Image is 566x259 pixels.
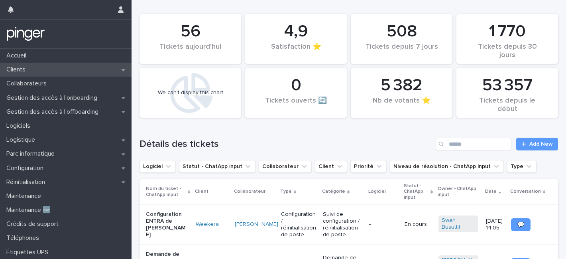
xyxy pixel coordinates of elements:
[3,178,51,186] p: Réinitialisation
[510,187,541,196] p: Conversation
[529,141,553,147] span: Add New
[364,43,439,59] div: Tickets depuis 7 jours
[507,160,537,173] button: Type
[146,211,186,238] p: Configuration ENTRA de [PERSON_NAME]
[470,75,544,95] div: 53 357
[442,217,475,231] a: Swan Busuttil
[485,187,497,196] p: Date
[158,89,223,96] div: We can't display this chart
[3,206,57,214] p: Maintenance 🆕
[3,192,47,200] p: Maintenance
[517,222,524,227] span: 💬
[390,160,504,173] button: Niveau de résolution - ChatApp input
[196,221,219,228] a: Weekera
[146,184,186,199] p: Nom du ticket - ChatApp input
[368,187,386,196] p: Logiciel
[404,182,429,202] p: Statut - ChatApp input
[140,138,432,150] h1: Détails des tickets
[3,94,104,102] p: Gestion des accès à l’onboarding
[179,160,255,173] button: Statut - ChatApp input
[436,138,511,150] input: Search
[259,43,333,59] div: Satisfaction ⭐️
[234,187,265,196] p: Collaborateur
[153,43,228,59] div: Tickets aujourd'hui
[511,218,531,231] a: 💬
[259,160,312,173] button: Collaborateur
[3,136,41,144] p: Logistique
[364,97,439,113] div: Nb de votants ⭐️
[259,22,333,42] div: 4,9
[350,160,387,173] button: Priorité
[140,160,176,173] button: Logiciel
[486,218,505,231] p: [DATE] 14:05
[259,97,333,113] div: Tickets ouverts 🔄
[315,160,347,173] button: Client
[364,22,439,42] div: 508
[3,66,32,73] p: Clients
[470,22,544,42] div: 1 770
[281,211,316,238] p: Configuration / réinitialisation de poste
[6,26,45,42] img: mTgBEunGTSyRkCgitkcU
[3,249,55,256] p: Étiquettes UPS
[3,52,33,59] p: Accueil
[3,80,53,87] p: Collaborateurs
[3,108,105,116] p: Gestion des accès à l’offboarding
[3,150,61,158] p: Parc informatique
[470,43,544,59] div: Tickets depuis 30 jours
[235,221,278,228] a: [PERSON_NAME]
[369,221,398,228] p: -
[516,138,558,150] a: Add New
[195,187,208,196] p: Client
[364,75,439,95] div: 5 382
[322,187,345,196] p: Catégorie
[140,205,558,245] tr: Configuration ENTRA de [PERSON_NAME]Weekera [PERSON_NAME] Configuration / réinitialisation de pos...
[3,234,45,242] p: Téléphones
[153,22,228,42] div: 56
[3,164,50,172] p: Configuration
[323,211,363,238] p: Suivi de configuration / réinitialisation de poste
[3,122,37,130] p: Logiciels
[438,184,480,199] p: Owner - ChatApp input
[259,75,333,95] div: 0
[405,221,432,228] p: En cours
[470,97,544,113] div: Tickets depuis le début
[280,187,292,196] p: Type
[3,220,65,228] p: Crédits de support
